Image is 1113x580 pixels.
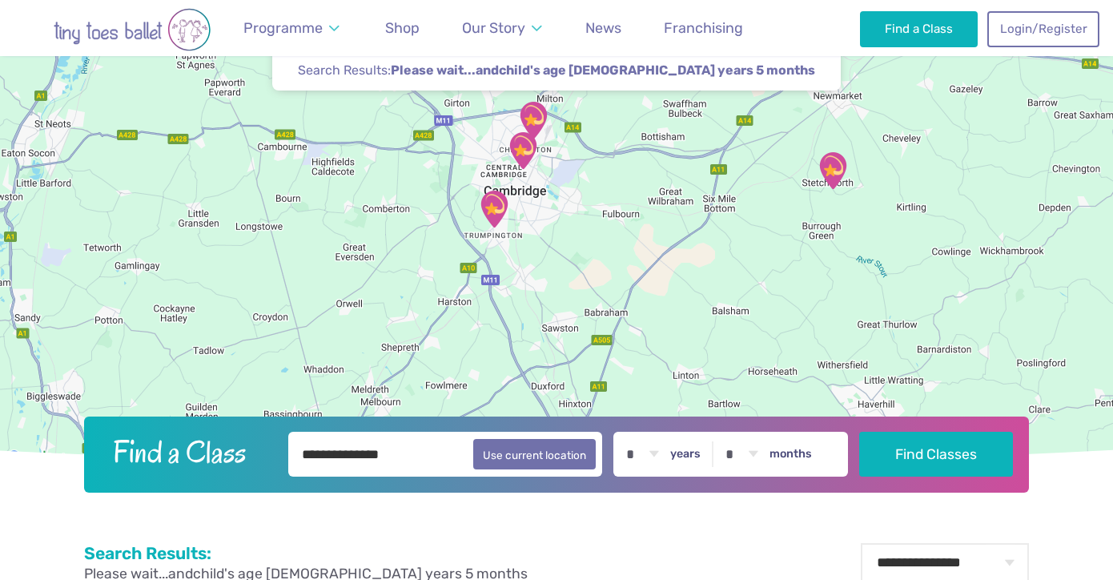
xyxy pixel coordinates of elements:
[578,10,629,46] a: News
[585,19,621,36] span: News
[84,543,528,564] h2: Search Results:
[860,11,978,46] a: Find a Class
[4,447,57,468] a: Open this area in Google Maps (opens a new window)
[473,439,596,469] button: Use current location
[987,11,1099,46] a: Login/Register
[503,131,543,171] div: St Matthew's Church
[670,447,701,461] label: years
[474,189,514,229] div: Trumpington Village Hall
[859,432,1014,477] button: Find Classes
[664,19,743,36] span: Franchising
[769,447,812,461] label: months
[20,8,244,51] img: tiny toes ballet
[462,19,525,36] span: Our Story
[813,151,853,191] div: Ellesmere Centre Suffolk
[455,10,549,46] a: Our Story
[513,100,553,140] div: Chesterton Methodist Church
[4,447,57,468] img: Google
[236,10,347,46] a: Programme
[391,62,815,78] strong: and
[657,10,750,46] a: Franchising
[391,62,476,79] span: Please wait...
[243,19,323,36] span: Programme
[378,10,427,46] a: Shop
[100,432,278,472] h2: Find a Class
[499,62,815,79] span: child's age [DEMOGRAPHIC_DATA] years 5 months
[385,19,420,36] span: Shop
